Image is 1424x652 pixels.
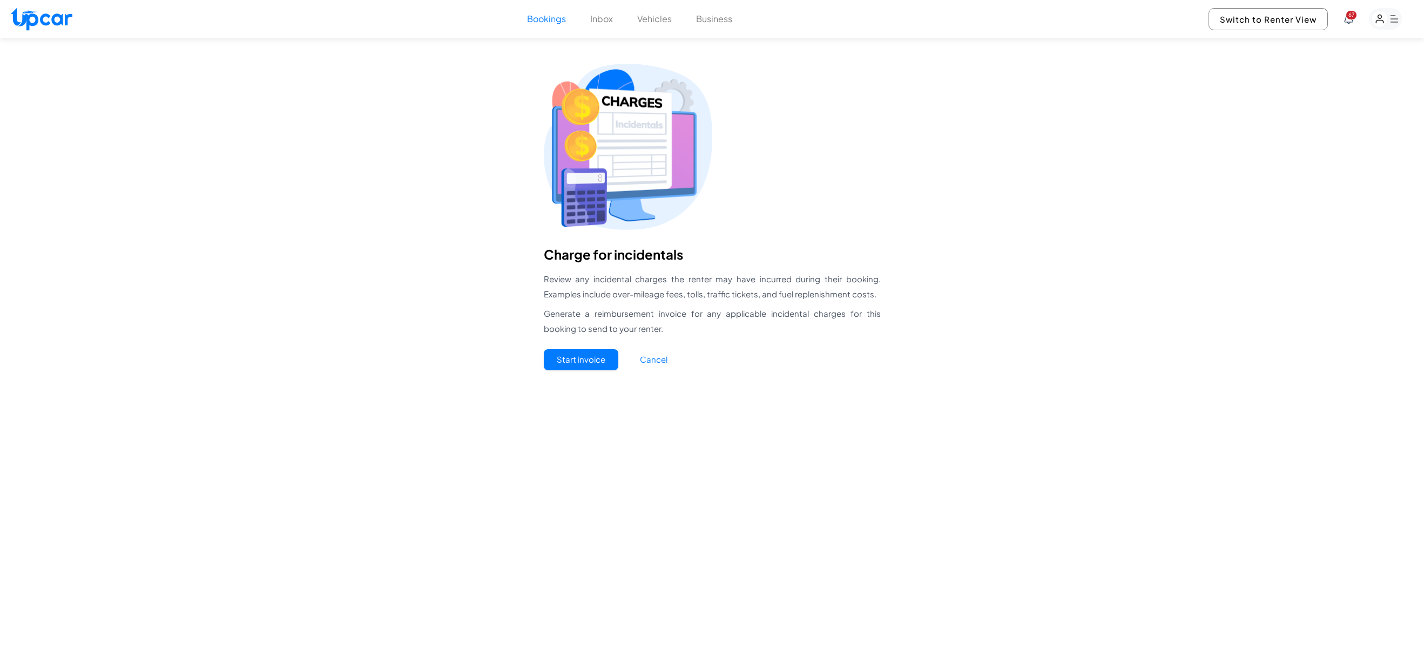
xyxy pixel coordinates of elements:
button: Business [696,12,732,25]
p: Generate a reimbursement invoice for any applicable incidental charges for this booking to send t... [544,306,881,336]
button: Vehicles [637,12,672,25]
h1: Charge for incidentals [544,246,881,263]
img: Invoice Illustration [544,64,712,233]
button: Start invoice [544,349,618,370]
button: Inbox [590,12,613,25]
img: Upcar Logo [11,8,72,31]
span: You have new notifications [1346,11,1356,19]
button: Bookings [527,12,566,25]
p: Review any incidental charges the renter may have incurred during their booking. Examples include... [544,271,881,302]
button: Switch to Renter View [1209,8,1328,30]
button: Cancel [627,349,680,370]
